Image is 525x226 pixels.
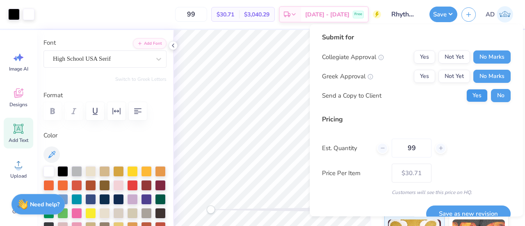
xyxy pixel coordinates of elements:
[438,70,470,83] button: Not Yet
[482,6,517,23] a: AD
[30,201,59,208] strong: Need help?
[10,173,27,179] span: Upload
[322,53,384,62] div: Collegiate Approval
[491,89,511,102] button: No
[133,38,167,49] button: Add Font
[43,91,167,100] label: Format
[354,11,362,17] span: Free
[322,189,511,196] div: Customers will see this price on HQ.
[497,6,513,23] img: Ava Dee
[385,6,425,23] input: Untitled Design
[322,32,511,42] div: Submit for
[486,10,495,19] span: AD
[414,50,435,64] button: Yes
[43,131,167,140] label: Color
[466,89,488,102] button: Yes
[217,10,234,19] span: $30.71
[392,139,431,158] input: – –
[207,205,215,214] div: Accessibility label
[244,10,269,19] span: $3,040.29
[9,137,28,144] span: Add Text
[43,38,56,48] label: Font
[175,7,207,22] input: – –
[322,91,381,100] div: Send a Copy to Client
[438,50,470,64] button: Not Yet
[305,10,349,19] span: [DATE] - [DATE]
[426,205,511,222] button: Save as new revision
[322,114,511,124] div: Pricing
[115,76,167,82] button: Switch to Greek Letters
[322,144,371,153] label: Est. Quantity
[9,101,27,108] span: Designs
[9,66,28,72] span: Image AI
[322,169,386,178] label: Price Per Item
[429,7,457,22] button: Save
[414,70,435,83] button: Yes
[473,50,511,64] button: No Marks
[473,70,511,83] button: No Marks
[322,72,373,81] div: Greek Approval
